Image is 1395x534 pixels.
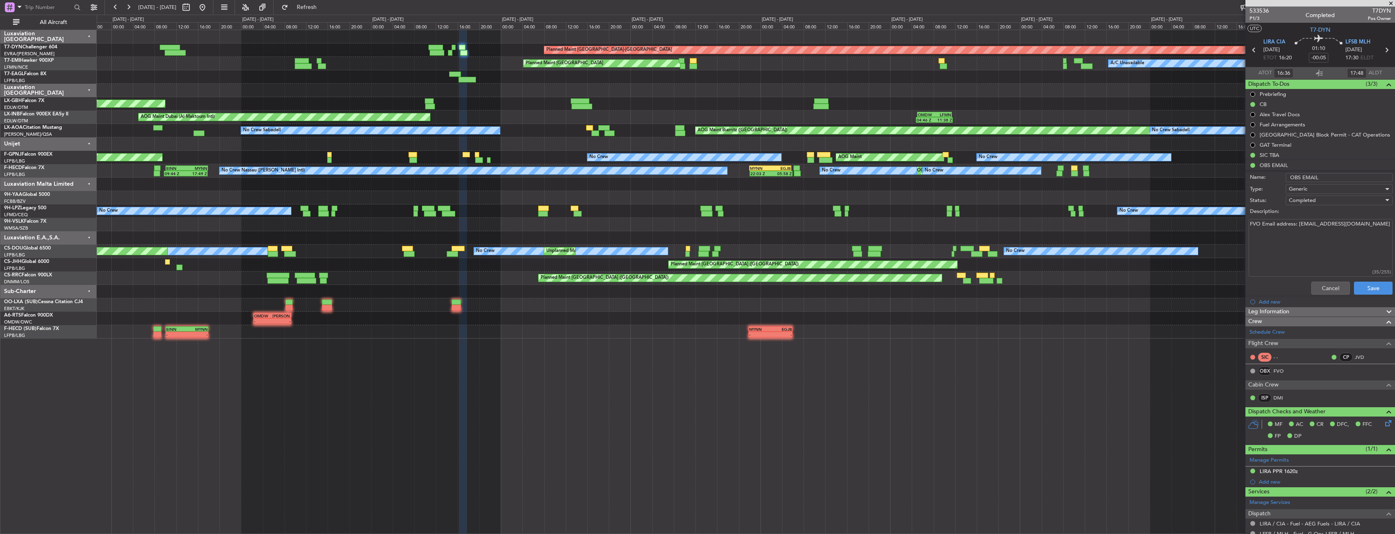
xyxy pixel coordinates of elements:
[1360,54,1373,62] span: ELDT
[1273,367,1292,375] a: FVO
[912,22,933,30] div: 04:00
[4,225,28,231] a: WMSA/SZB
[1215,22,1236,30] div: 12:00
[1106,22,1128,30] div: 16:00
[1119,205,1138,217] div: No Crew
[589,151,608,163] div: No Crew
[4,125,62,130] a: LX-AOACitation Mustang
[890,22,912,30] div: 00:00
[1259,478,1391,485] div: Add new
[1248,339,1278,348] span: Flight Crew
[4,206,46,211] a: 9H-LPZLegacy 500
[219,22,241,30] div: 20:00
[1150,22,1171,30] div: 00:00
[546,245,680,257] div: Unplanned Maint [GEOGRAPHIC_DATA] ([GEOGRAPHIC_DATA])
[138,4,176,11] span: [DATE] - [DATE]
[1248,307,1289,317] span: Leg Information
[1260,111,1300,118] div: Alex Travel Docs
[21,20,86,25] span: All Aircraft
[1152,124,1190,137] div: No Crew Sabadell
[479,22,501,30] div: 20:00
[632,16,663,23] div: [DATE] - [DATE]
[111,22,133,30] div: 00:00
[501,22,522,30] div: 00:00
[1339,353,1353,362] div: CP
[4,313,53,318] a: A6-RTSFalcon 900DX
[750,166,770,171] div: MYNN
[977,22,998,30] div: 16:00
[1260,91,1286,98] div: Prebriefing
[133,22,154,30] div: 04:00
[1250,197,1286,205] label: Status:
[652,22,674,30] div: 04:00
[1249,328,1285,336] a: Schedule Crew
[4,165,44,170] a: F-HECDFalcon 7X
[979,151,997,163] div: No Crew
[1294,432,1302,441] span: DP
[1317,421,1323,429] span: CR
[771,171,792,176] div: 05:58 Z
[222,165,305,177] div: No Crew Nassau ([PERSON_NAME] Intl)
[998,22,1020,30] div: 20:00
[4,98,22,103] span: LX-GBH
[1366,445,1378,453] span: (1/1)
[1274,68,1293,78] input: --:--
[4,252,25,258] a: LFPB/LBG
[242,16,274,23] div: [DATE] - [DATE]
[1263,38,1285,46] span: LIRA CIA
[1248,487,1269,497] span: Services
[1258,367,1271,376] div: OBX
[1366,80,1378,88] span: (3/3)
[4,152,22,157] span: F-GPNJ
[4,326,59,331] a: F-HECD (SUB)Falcon 7X
[4,51,54,57] a: EVRA/[PERSON_NAME]
[285,22,306,30] div: 08:00
[4,131,52,137] a: [PERSON_NAME]/QSA
[4,45,57,50] a: T7-DYNChallenger 604
[1279,54,1292,62] span: 16:20
[4,219,46,224] a: 9H-VSLKFalcon 7X
[822,165,841,177] div: No Crew
[847,22,869,30] div: 16:00
[541,272,669,284] div: Planned Maint [GEOGRAPHIC_DATA] ([GEOGRAPHIC_DATA])
[272,313,291,318] div: [PERSON_NAME]
[522,22,544,30] div: 04:00
[934,112,951,117] div: LFMN
[1275,432,1281,441] span: FP
[4,198,26,204] a: FCBB/BZV
[1236,22,1258,30] div: 16:00
[4,306,24,312] a: EBKT/KJK
[165,171,186,176] div: 09:44 Z
[4,165,22,170] span: F-HECD
[925,165,943,177] div: No Crew
[1250,174,1286,182] label: Name:
[770,166,791,171] div: EGJB
[717,22,739,30] div: 16:00
[934,117,952,122] div: 11:38 Z
[141,111,215,123] div: AOG Maint Dubai (Al Maktoum Intl)
[4,332,25,339] a: LFPB/LBG
[544,22,566,30] div: 08:00
[4,78,25,84] a: LFPB/LBG
[1006,245,1025,257] div: No Crew
[1128,22,1150,30] div: 20:00
[4,259,49,264] a: CS-JHHGlobal 6000
[306,22,328,30] div: 12:00
[1337,421,1349,429] span: DFC,
[838,151,862,163] div: AOG Maint
[1273,354,1292,361] div: - -
[4,125,23,130] span: LX-AOA
[1260,131,1390,138] div: [GEOGRAPHIC_DATA] Block Permit - CAT Operations
[1248,445,1267,454] span: Permits
[187,166,207,171] div: MYNN
[1249,7,1269,15] span: 533536
[272,319,291,323] div: -
[1260,152,1279,158] div: SIC TBA
[1368,15,1391,22] span: Pos Owner
[1362,421,1372,429] span: FFC
[695,22,717,30] div: 12:00
[290,4,324,10] span: Refresh
[241,22,263,30] div: 00:00
[1020,22,1041,30] div: 00:00
[4,192,22,197] span: 9H-YAA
